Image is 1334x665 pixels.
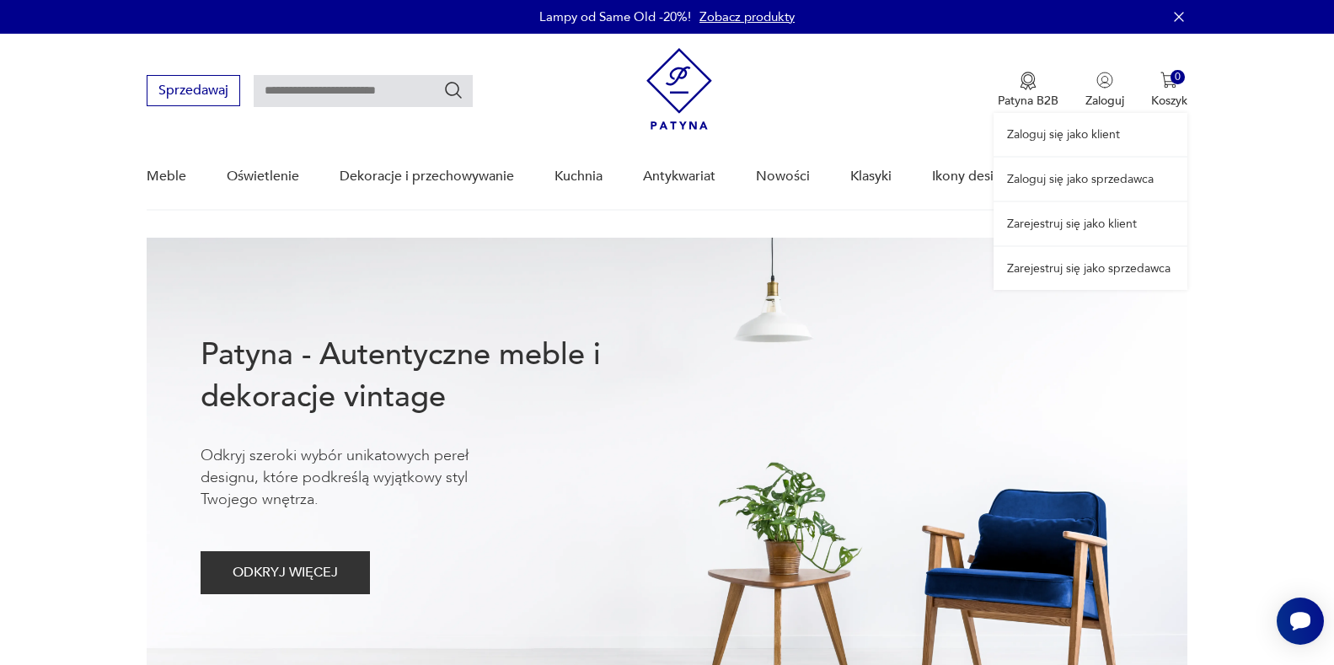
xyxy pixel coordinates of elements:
a: Zaloguj się jako klient [994,113,1187,156]
a: Meble [147,144,186,209]
a: ODKRYJ WIĘCEJ [201,568,370,580]
button: ODKRYJ WIĘCEJ [201,551,370,594]
a: Zarejestruj się jako klient [994,202,1187,245]
a: Kuchnia [554,144,603,209]
button: Szukaj [443,80,463,100]
a: Oświetlenie [227,144,299,209]
a: Sprzedawaj [147,86,240,98]
p: Koszyk [1151,93,1187,109]
a: Zobacz produkty [699,8,795,25]
p: Odkryj szeroki wybór unikatowych pereł designu, które podkreślą wyjątkowy styl Twojego wnętrza. [201,445,521,511]
h1: Patyna - Autentyczne meble i dekoracje vintage [201,334,656,418]
a: Dekoracje i przechowywanie [340,144,514,209]
a: Zaloguj się jako sprzedawca [994,158,1187,201]
a: Nowości [756,144,810,209]
iframe: Smartsupp widget button [1277,598,1324,645]
p: Lampy od Same Old -20%! [539,8,691,25]
button: Sprzedawaj [147,75,240,106]
a: Klasyki [850,144,892,209]
a: Zarejestruj się jako sprzedawca [994,247,1187,290]
img: Patyna - sklep z meblami i dekoracjami vintage [646,48,712,130]
a: Antykwariat [643,144,715,209]
a: Ikony designu [932,144,1017,209]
